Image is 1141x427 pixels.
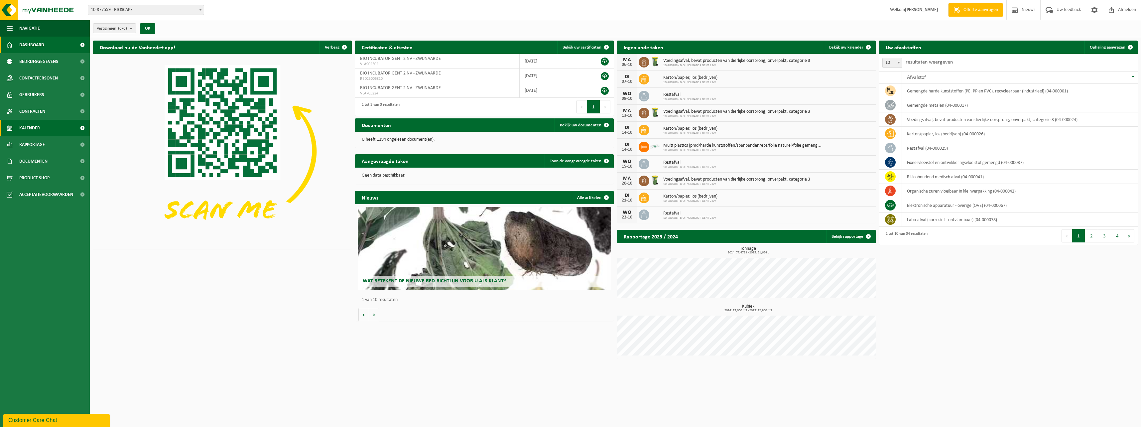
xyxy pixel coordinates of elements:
[663,211,716,216] span: Restafval
[362,298,610,302] p: 1 van 10 resultaten
[555,118,613,132] a: Bekijk uw documenten
[902,198,1138,213] td: elektronische apparatuur - overige (OVE) (04-000067)
[902,127,1138,141] td: karton/papier, los (bedrijven) (04-000026)
[560,123,601,127] span: Bekijk uw documenten
[19,186,73,203] span: Acceptatievoorwaarden
[620,130,634,135] div: 14-10
[663,165,716,169] span: 10-780788 - BIO INCUBATOR GENT 2 NV
[576,100,587,113] button: Previous
[663,143,822,148] span: Multi plastics (pmd/harde kunststoffen/spanbanden/eps/folie naturel/folie gemeng...
[520,54,578,69] td: [DATE]
[663,177,810,182] span: Voedingsafval, bevat producten van dierlijke oorsprong, onverpakt, categorie 3
[93,54,352,248] img: Download de VHEPlus App
[649,141,661,152] img: LP-SK-00500-LPE-16
[620,193,634,198] div: DI
[360,71,441,76] span: BIO INCUBATOR GENT 2 NV - ZWIJNAARDE
[362,137,607,142] p: U heeft 1194 ongelezen document(en).
[587,100,600,113] button: 1
[620,215,634,220] div: 22-10
[663,75,717,80] span: Karton/papier, los (bedrijven)
[620,210,634,215] div: WO
[550,159,601,163] span: Toon de aangevraagde taken
[620,125,634,130] div: DI
[620,96,634,101] div: 08-10
[1085,229,1098,242] button: 2
[19,103,45,120] span: Contracten
[620,79,634,84] div: 07-10
[620,176,634,181] div: MA
[663,92,716,97] span: Restafval
[360,56,441,61] span: BIO INCUBATOR GENT 2 NV - ZWIJNAARDE
[620,147,634,152] div: 14-10
[907,75,926,80] span: Afvalstof
[620,309,876,312] span: 2024: 73,000 m3 - 2025: 72,960 m3
[363,278,506,284] span: Wat betekent de nieuwe RED-richtlijn voor u als klant?
[905,7,938,12] strong: [PERSON_NAME]
[902,184,1138,198] td: organische zuren vloeibaar in kleinverpakking (04-000042)
[620,181,634,186] div: 20-10
[663,199,717,203] span: 10-780788 - BIO INCUBATOR GENT 2 NV
[663,126,717,131] span: Karton/papier, los (bedrijven)
[620,246,876,254] h3: Tonnage
[362,173,607,178] p: Geen data beschikbaar.
[97,24,127,34] span: Vestigingen
[829,45,863,50] span: Bekijk uw kalender
[826,230,875,243] a: Bekijk rapportage
[1062,229,1072,242] button: Previous
[19,70,58,86] span: Contactpersonen
[358,207,611,290] a: Wat betekent de nieuwe RED-richtlijn voor u als klant?
[358,99,400,114] div: 1 tot 3 van 3 resultaten
[649,56,661,67] img: WB-0140-HPE-GN-50
[620,74,634,79] div: DI
[3,412,111,427] iframe: chat widget
[663,80,717,84] span: 10-780788 - BIO INCUBATOR GENT 2 NV
[620,91,634,96] div: WO
[19,37,44,53] span: Dashboard
[572,191,613,204] a: Alle artikelen
[520,69,578,83] td: [DATE]
[649,107,661,118] img: WB-0140-HPE-GN-50
[545,154,613,168] a: Toon de aangevraagde taken
[663,114,810,118] span: 10-780788 - BIO INCUBATOR GENT 2 NV
[902,84,1138,98] td: gemengde harde kunststoffen (PE, PP en PVC), recycleerbaar (industrieel) (04-000001)
[663,131,717,135] span: 10-780788 - BIO INCUBATOR GENT 2 NV
[902,141,1138,155] td: restafval (04-000029)
[19,170,50,186] span: Product Shop
[1111,229,1124,242] button: 4
[19,153,48,170] span: Documenten
[617,230,685,243] h2: Rapportage 2025 / 2024
[617,41,670,54] h2: Ingeplande taken
[19,86,44,103] span: Gebruikers
[663,58,810,64] span: Voedingsafval, bevat producten van dierlijke oorsprong, onverpakt, categorie 3
[140,23,155,34] button: OK
[663,194,717,199] span: Karton/papier, los (bedrijven)
[19,20,40,37] span: Navigatie
[1124,229,1134,242] button: Next
[649,175,661,186] img: WB-0140-HPE-GN-50
[663,109,810,114] span: Voedingsafval, bevat producten van dierlijke oorsprong, onverpakt, categorie 3
[663,216,716,220] span: 10-780788 - BIO INCUBATOR GENT 2 NV
[1098,229,1111,242] button: 3
[19,120,40,136] span: Kalender
[1072,229,1085,242] button: 1
[663,182,810,186] span: 10-780788 - BIO INCUBATOR GENT 2 NV
[620,57,634,63] div: MA
[906,60,953,65] label: resultaten weergeven
[620,142,634,147] div: DI
[19,53,58,70] span: Bedrijfsgegevens
[620,304,876,312] h3: Kubiek
[948,3,1003,17] a: Offerte aanvragen
[358,308,369,321] button: Vorige
[360,76,514,81] span: RED25006810
[879,41,928,54] h2: Uw afvalstoffen
[355,118,398,131] h2: Documenten
[1090,45,1125,50] span: Ophaling aanvragen
[355,154,415,167] h2: Aangevraagde taken
[1084,41,1137,54] a: Ophaling aanvragen
[882,228,928,243] div: 1 tot 10 van 34 resultaten
[902,155,1138,170] td: fixeervloeistof en ontwikkelingsvloeistof gemengd (04-000037)
[663,97,716,101] span: 10-780788 - BIO INCUBATOR GENT 2 NV
[663,148,822,152] span: 10-780788 - BIO INCUBATOR GENT 2 NV
[93,23,136,33] button: Vestigingen(6/6)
